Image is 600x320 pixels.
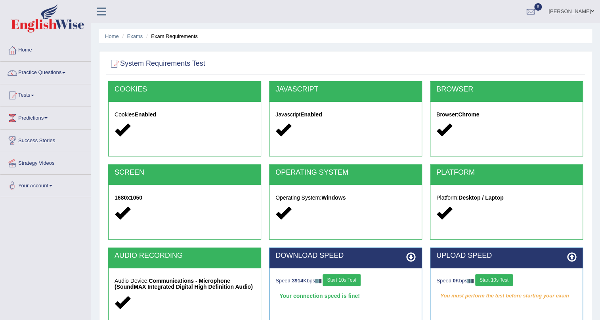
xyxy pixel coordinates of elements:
a: Success Stories [0,130,91,149]
a: Your Account [0,175,91,194]
div: Speed: Kbps [275,274,416,288]
button: Start 10s Test [475,274,513,286]
strong: Enabled [135,111,156,118]
strong: Communications - Microphone (SoundMAX Integrated Digital High Definition Audio) [115,278,253,290]
a: Strategy Videos [0,152,91,172]
a: Home [105,33,119,39]
h2: System Requirements Test [108,58,205,70]
h2: SCREEN [115,169,255,177]
strong: 0 [453,278,455,284]
img: ajax-loader-fb-connection.gif [467,279,474,283]
a: Tests [0,84,91,104]
a: Exams [127,33,143,39]
h5: Javascript [275,112,416,118]
h5: Browser: [436,112,577,118]
h2: OPERATING SYSTEM [275,169,416,177]
h2: PLATFORM [436,169,577,177]
strong: Windows [321,194,346,201]
strong: Desktop / Laptop [459,194,504,201]
h2: JAVASCRIPT [275,86,416,93]
h5: Audio Device: [115,278,255,290]
strong: 1680x1050 [115,194,142,201]
li: Exam Requirements [144,32,198,40]
h2: DOWNLOAD SPEED [275,252,416,260]
a: Home [0,39,91,59]
h5: Operating System: [275,195,416,201]
h2: UPLOAD SPEED [436,252,577,260]
span: 6 [534,3,542,11]
div: Speed: Kbps [436,274,577,288]
em: You must perform the test before starting your exam [436,290,577,302]
a: Predictions [0,107,91,127]
img: ajax-loader-fb-connection.gif [315,279,321,283]
h2: BROWSER [436,86,577,93]
a: Practice Questions [0,62,91,82]
button: Start 10s Test [323,274,360,286]
div: Your connection speed is fine! [275,290,416,302]
h5: Cookies [115,112,255,118]
h2: AUDIO RECORDING [115,252,255,260]
strong: 3914 [292,278,303,284]
strong: Chrome [458,111,479,118]
h2: COOKIES [115,86,255,93]
strong: Enabled [300,111,322,118]
h5: Platform: [436,195,577,201]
